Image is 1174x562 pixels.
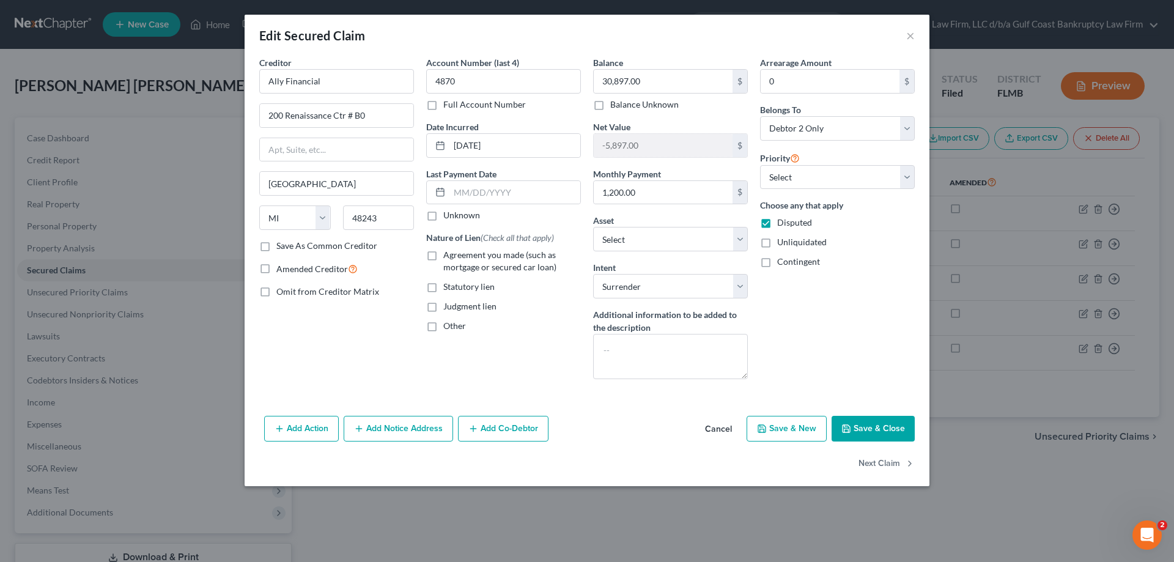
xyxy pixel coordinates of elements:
[276,264,348,274] span: Amended Creditor
[276,286,379,297] span: Omit from Creditor Matrix
[832,416,915,442] button: Save & Close
[593,56,623,69] label: Balance
[458,416,548,442] button: Add Co-Debtor
[426,120,479,133] label: Date Incurred
[593,261,616,274] label: Intent
[610,98,679,111] label: Balance Unknown
[733,181,747,204] div: $
[443,98,526,111] label: Full Account Number
[443,281,495,292] span: Statutory lien
[343,205,415,230] input: Enter zip...
[906,28,915,43] button: ×
[593,120,630,133] label: Net Value
[733,70,747,93] div: $
[481,232,554,243] span: (Check all that apply)
[733,134,747,157] div: $
[899,70,914,93] div: $
[760,150,800,165] label: Priority
[593,168,661,180] label: Monthly Payment
[777,237,827,247] span: Unliquidated
[449,181,580,204] input: MM/DD/YYYY
[426,56,519,69] label: Account Number (last 4)
[443,209,480,221] label: Unknown
[777,256,820,267] span: Contingent
[443,301,497,311] span: Judgment lien
[760,105,801,115] span: Belongs To
[259,57,292,68] span: Creditor
[858,451,915,477] button: Next Claim
[593,308,748,334] label: Additional information to be added to the description
[344,416,453,442] button: Add Notice Address
[594,134,733,157] input: 0.00
[760,56,832,69] label: Arrearage Amount
[426,69,581,94] input: XXXX
[259,27,365,44] div: Edit Secured Claim
[594,70,733,93] input: 0.00
[695,417,742,442] button: Cancel
[593,215,614,226] span: Asset
[1132,520,1162,550] iframe: Intercom live chat
[426,231,554,244] label: Nature of Lien
[1157,520,1167,530] span: 2
[276,240,377,252] label: Save As Common Creditor
[449,134,580,157] input: MM/DD/YYYY
[426,168,497,180] label: Last Payment Date
[594,181,733,204] input: 0.00
[777,217,812,227] span: Disputed
[443,250,556,272] span: Agreement you made (such as mortgage or secured car loan)
[260,172,413,195] input: Enter city...
[761,70,899,93] input: 0.00
[443,320,466,331] span: Other
[760,199,915,212] label: Choose any that apply
[260,138,413,161] input: Apt, Suite, etc...
[264,416,339,442] button: Add Action
[259,69,414,94] input: Search creditor by name...
[747,416,827,442] button: Save & New
[260,104,413,127] input: Enter address...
